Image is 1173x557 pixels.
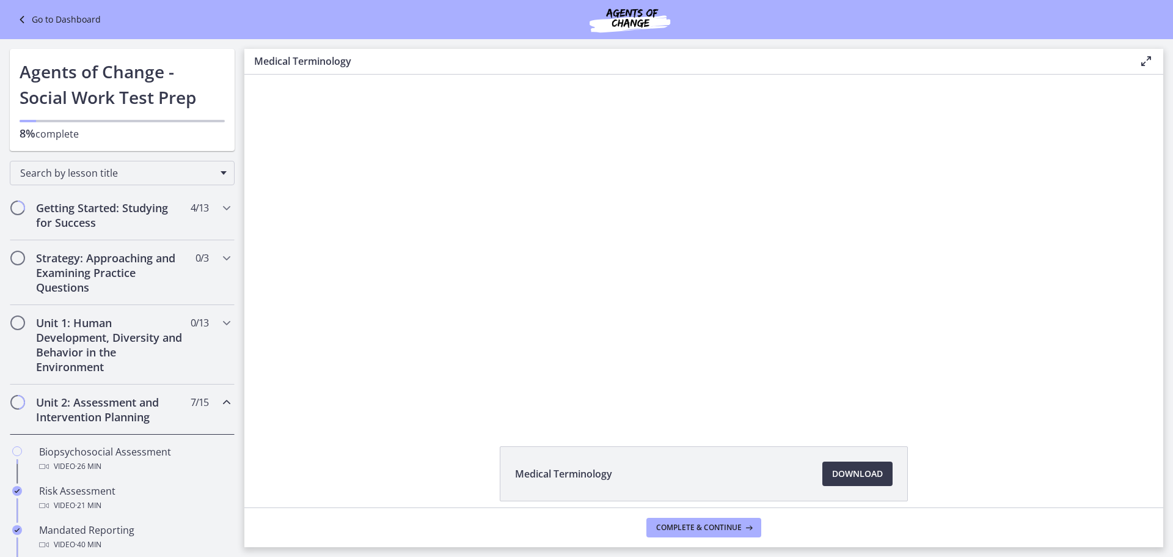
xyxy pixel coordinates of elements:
h2: Unit 1: Human Development, Diversity and Behavior in the Environment [36,315,185,374]
i: Completed [12,525,22,535]
div: Video [39,498,230,513]
h2: Getting Started: Studying for Success [36,201,185,230]
span: 7 / 15 [191,395,208,410]
span: 4 / 13 [191,201,208,215]
div: Mandated Reporting [39,523,230,552]
span: 0 / 13 [191,315,208,330]
span: · 40 min [75,537,101,552]
span: Search by lesson title [20,166,214,180]
span: · 26 min [75,459,101,474]
span: Medical Terminology [515,467,612,481]
img: Agents of Change [557,5,703,34]
h2: Unit 2: Assessment and Intervention Planning [36,395,185,424]
div: Biopsychosocial Assessment [39,444,230,474]
h2: Strategy: Approaching and Examining Practice Questions [36,251,185,295]
button: Complete & continue [646,518,761,537]
span: Complete & continue [656,523,742,533]
span: · 21 min [75,498,101,513]
iframe: Video Lesson [244,75,1163,418]
p: complete [20,126,225,141]
a: Go to Dashboard [15,12,101,27]
h3: Medical Terminology [254,54,1119,68]
span: Download [832,467,883,481]
a: Download [822,462,893,486]
span: 8% [20,126,35,141]
span: 0 / 3 [195,251,208,265]
div: Video [39,459,230,474]
div: Search by lesson title [10,161,235,185]
h1: Agents of Change - Social Work Test Prep [20,59,225,110]
div: Video [39,537,230,552]
i: Completed [12,486,22,496]
div: Risk Assessment [39,484,230,513]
